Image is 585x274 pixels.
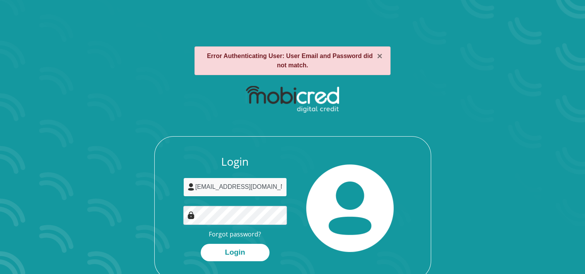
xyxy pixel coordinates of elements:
[209,230,261,238] a: Forgot password?
[246,86,339,113] img: mobicred logo
[183,178,287,197] input: Username
[187,183,195,191] img: user-icon image
[377,51,382,61] button: ×
[207,53,373,68] strong: Error Authenticating User: User Email and Password did not match.
[183,155,287,168] h3: Login
[187,211,195,219] img: Image
[201,244,269,261] button: Login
